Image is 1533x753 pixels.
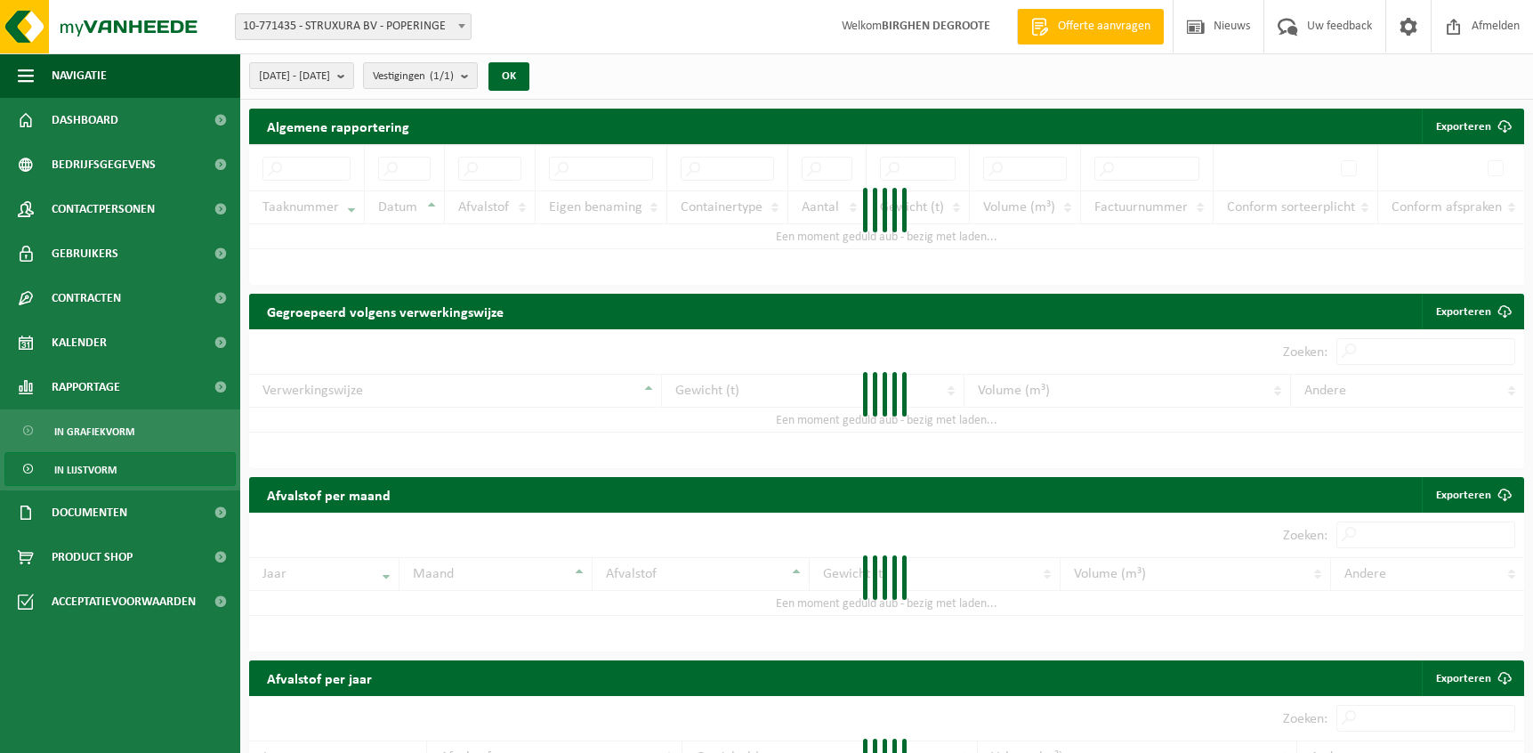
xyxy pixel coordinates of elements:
span: Product Shop [52,535,133,579]
span: In grafiekvorm [54,415,134,449]
span: Dashboard [52,98,118,142]
button: Exporteren [1422,109,1522,144]
span: Contracten [52,276,121,320]
strong: BIRGHEN DEGROOTE [882,20,990,33]
span: Contactpersonen [52,187,155,231]
h2: Afvalstof per jaar [249,660,390,695]
button: Vestigingen(1/1) [363,62,478,89]
h2: Gegroepeerd volgens verwerkingswijze [249,294,521,328]
span: Rapportage [52,365,120,409]
a: Offerte aanvragen [1017,9,1164,45]
a: In grafiekvorm [4,414,236,448]
span: Vestigingen [373,63,454,90]
span: Kalender [52,320,107,365]
button: [DATE] - [DATE] [249,62,354,89]
span: Navigatie [52,53,107,98]
span: Acceptatievoorwaarden [52,579,196,624]
span: 10-771435 - STRUXURA BV - POPERINGE [235,13,472,40]
a: Exporteren [1422,294,1522,329]
a: In lijstvorm [4,452,236,486]
span: In lijstvorm [54,453,117,487]
span: [DATE] - [DATE] [259,63,330,90]
count: (1/1) [430,70,454,82]
h2: Algemene rapportering [249,109,427,144]
span: 10-771435 - STRUXURA BV - POPERINGE [236,14,471,39]
h2: Afvalstof per maand [249,477,408,512]
button: OK [488,62,529,91]
a: Exporteren [1422,477,1522,513]
span: Bedrijfsgegevens [52,142,156,187]
a: Exporteren [1422,660,1522,696]
span: Documenten [52,490,127,535]
span: Gebruikers [52,231,118,276]
span: Offerte aanvragen [1053,18,1155,36]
